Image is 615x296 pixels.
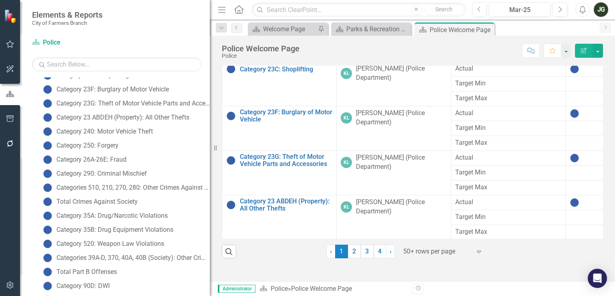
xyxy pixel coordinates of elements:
div: Category 23G: Theft of Motor Vehicle Parts and Accessories [56,100,210,107]
img: No Information [43,141,52,150]
td: Double-Click to Edit Right Click for Context Menu [222,62,337,106]
img: No Information [43,197,52,207]
td: Double-Click to Edit [451,195,566,210]
td: Double-Click to Edit [451,121,566,136]
input: Search ClearPoint... [252,3,466,17]
img: No Information [43,211,52,221]
div: KL [341,157,352,168]
a: Category 23F: Burglary of Motor Vehicle [240,109,332,123]
img: No Information [570,109,579,118]
span: Target Min [455,79,561,88]
img: No Information [43,113,52,122]
a: Category 35B: Drug Equipment Violations [41,223,173,236]
div: Categories 510, 210, 270, 280: Other Crimes Against Property [56,184,210,191]
span: Target Max [455,227,561,237]
a: Categories 39A-D, 370, 40A, 40B (Society): Other Crimes Against Society [41,251,210,264]
img: No Information [43,127,52,136]
div: » [259,284,408,294]
img: No Information [226,64,236,74]
a: Category 35A: Drug/Narcotic Violations [41,209,168,222]
td: Double-Click to Edit Right Click for Context Menu [222,106,337,151]
a: 3 [361,245,374,258]
div: Category 35B: Drug Equipment Violations [56,226,173,233]
span: Elements & Reports [32,10,102,20]
span: Actual [455,198,561,207]
div: KL [341,112,352,124]
span: Actual [455,153,561,162]
div: Police Welcome Page [222,44,299,53]
td: Double-Click to Edit [451,166,566,180]
span: Target Max [455,138,561,148]
div: Category 26A-26E: Fraud [56,156,127,163]
div: Total Crimes Against Society [56,198,138,205]
div: Category 90D: DWI [56,282,110,290]
button: JG [594,2,608,17]
img: No Information [43,85,52,94]
a: Category 290: Criminal Mischief [41,167,147,180]
td: Double-Click to Edit [337,195,451,240]
div: Open Intercom Messenger [588,269,607,288]
div: Category 23 ABDEH (Property): All Other Thefts [56,114,189,121]
img: No Information [43,239,52,249]
div: Total Part B Offenses [56,268,117,276]
img: No Information [43,225,52,235]
img: No Information [43,281,52,291]
a: Category 90D: DWI [41,280,110,292]
button: Mar-25 [489,2,551,17]
a: Category 23G: Theft of Motor Vehicle Parts and Accessories [240,153,332,167]
div: Category 35A: Drug/Narcotic Violations [56,212,168,219]
a: Total Crimes Against Society [41,195,138,208]
a: Categories 510, 210, 270, 280: Other Crimes Against Property [41,181,210,194]
div: [PERSON_NAME] (Police Department) [356,198,447,216]
input: Search Below... [32,57,202,71]
img: No Information [570,64,579,74]
td: Double-Click to Edit [451,91,566,106]
div: Category 290: Criminal Mischief [56,170,147,177]
a: Category 23 ABDEH (Property): All Other Thefts [41,111,189,124]
a: Category 520: Weapon Law Violations [41,237,164,250]
img: No Information [43,183,52,193]
img: No Information [43,267,52,277]
span: › [390,247,392,255]
a: Category 23G: Theft of Motor Vehicle Parts and Accessories [41,97,210,110]
a: Category 26A-26E: Fraud [41,153,127,166]
a: Category 23 ABDEH (Property): All Other Thefts [240,198,332,212]
span: ‹ [330,247,332,255]
div: Welcome Page [263,24,316,34]
img: No Information [570,153,579,163]
span: Administrator [218,285,255,293]
td: Double-Click to Edit [451,62,566,77]
span: Actual [455,109,561,118]
img: No Information [43,99,52,108]
a: Parks & Recreation Welcome Page [333,24,409,34]
img: No Information [43,253,52,263]
a: Category 23C: Shoplifting [240,66,332,73]
div: KL [341,68,352,79]
img: No Information [226,111,236,121]
div: Category 23F: Burglary of Motor Vehicle [56,86,169,93]
span: Target Min [455,213,561,222]
td: Double-Click to Edit [451,225,566,240]
a: Police [32,38,132,47]
small: City of Farmers Branch [32,20,102,26]
div: Category 250: Forgery [56,142,119,149]
div: Category 240: Motor Vehicle Theft [56,128,153,135]
button: Search [424,4,464,15]
div: KL [341,201,352,213]
div: Categories 39A-D, 370, 40A, 40B (Society): Other Crimes Against Society [56,254,210,262]
a: Category 250: Forgery [41,139,119,152]
div: Mar-25 [492,5,548,15]
img: No Information [570,198,579,207]
span: Target Min [455,168,561,177]
img: ClearPoint Strategy [4,9,18,23]
div: Police Welcome Page [291,285,352,292]
span: Target Max [455,183,561,192]
span: 1 [335,245,348,258]
span: Target Min [455,124,561,133]
a: Total Part B Offenses [41,266,117,278]
td: Double-Click to Edit [337,62,451,106]
a: Category 23F: Burglary of Motor Vehicle [41,83,169,96]
span: Actual [455,64,561,73]
td: Double-Click to Edit [451,106,566,121]
img: No Information [43,169,52,178]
